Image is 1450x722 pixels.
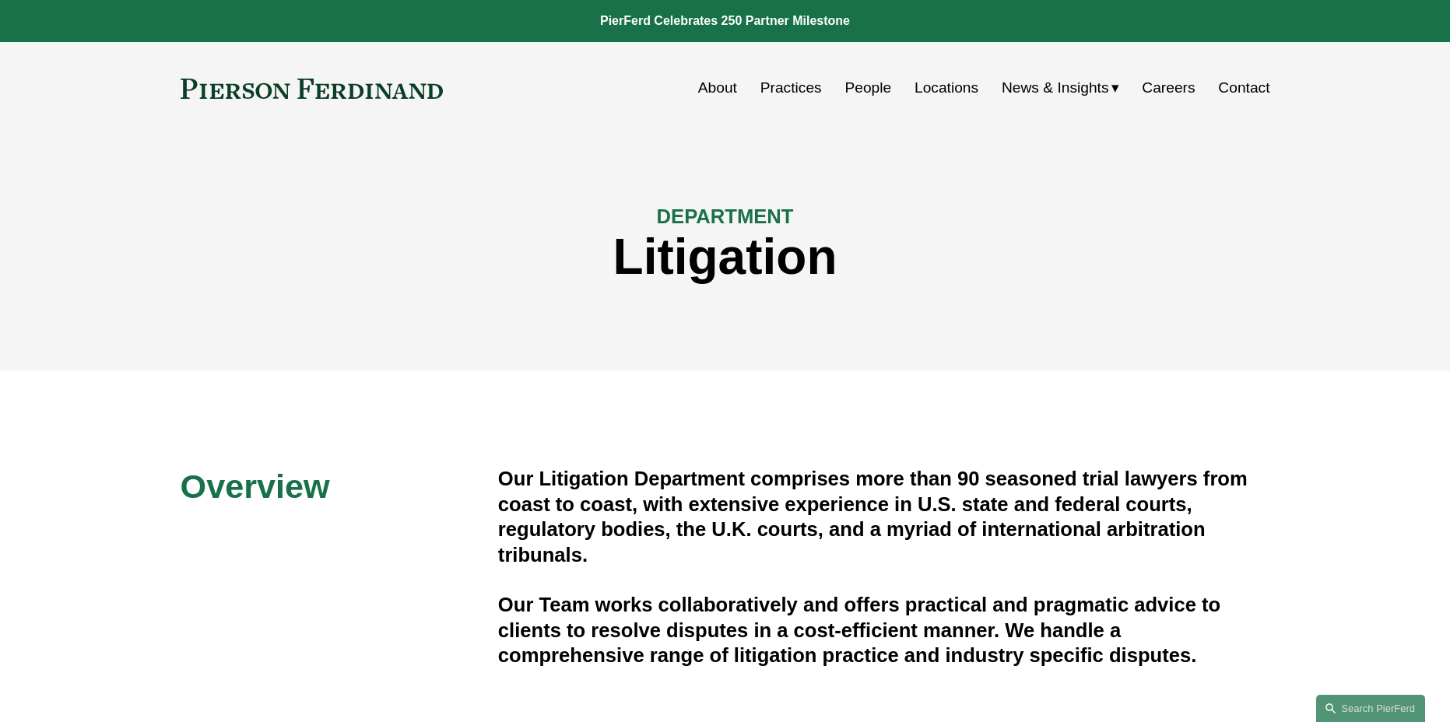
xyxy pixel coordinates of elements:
h1: Litigation [181,229,1270,286]
a: Search this site [1316,695,1425,722]
a: folder dropdown [1002,73,1119,103]
a: Locations [915,73,978,103]
span: DEPARTMENT [657,205,794,227]
a: Careers [1142,73,1195,103]
a: About [698,73,737,103]
a: Contact [1218,73,1269,103]
a: People [844,73,891,103]
span: Overview [181,468,330,505]
h4: Our Litigation Department comprises more than 90 seasoned trial lawyers from coast to coast, with... [498,466,1270,567]
h4: Our Team works collaboratively and offers practical and pragmatic advice to clients to resolve di... [498,592,1270,668]
span: News & Insights [1002,75,1109,102]
a: Practices [760,73,822,103]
